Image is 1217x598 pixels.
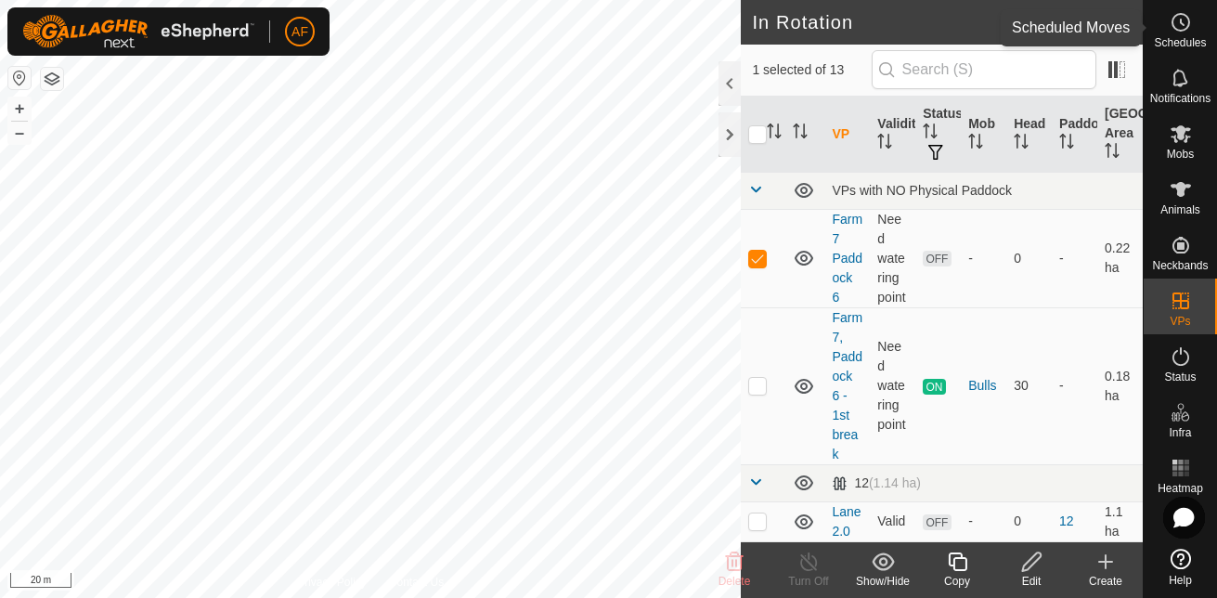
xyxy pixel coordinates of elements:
[291,22,308,42] span: AF
[1154,37,1206,48] span: Schedules
[870,501,915,541] td: Valid
[1052,97,1097,173] th: Paddock
[1097,209,1143,307] td: 0.22 ha
[1150,93,1211,104] span: Notifications
[870,209,915,307] td: Need watering point
[968,376,999,396] div: Bulls
[1170,316,1190,327] span: VPs
[1144,541,1217,593] a: Help
[752,11,1103,33] h2: In Rotation
[923,379,945,395] span: ON
[389,574,444,591] a: Contact Us
[1097,501,1143,541] td: 1.1 ha
[846,573,920,590] div: Show/Hide
[832,310,862,461] a: Farm 7, Paddock 6 - 1st break
[1006,307,1052,464] td: 30
[1164,371,1196,383] span: Status
[1059,136,1074,151] p-sorticon: Activate to sort
[41,68,63,90] button: Map Layers
[8,67,31,89] button: Reset Map
[877,136,892,151] p-sorticon: Activate to sort
[1158,483,1203,494] span: Heatmap
[968,249,999,268] div: -
[1097,97,1143,173] th: [GEOGRAPHIC_DATA] Area
[824,97,870,173] th: VP
[1169,575,1192,586] span: Help
[1169,427,1191,438] span: Infra
[961,97,1006,173] th: Mob
[1059,513,1074,528] a: 12
[1006,97,1052,173] th: Head
[870,307,915,464] td: Need watering point
[832,475,921,491] div: 12
[1068,573,1143,590] div: Create
[1167,149,1194,160] span: Mobs
[8,97,31,120] button: +
[22,15,254,48] img: Gallagher Logo
[872,50,1096,89] input: Search (S)
[793,126,808,141] p-sorticon: Activate to sort
[1097,307,1143,464] td: 0.18 ha
[994,573,1068,590] div: Edit
[968,512,999,531] div: -
[1105,146,1120,161] p-sorticon: Activate to sort
[1006,209,1052,307] td: 0
[923,251,951,266] span: OFF
[1006,501,1052,541] td: 0
[968,136,983,151] p-sorticon: Activate to sort
[1104,8,1124,36] span: 13
[767,126,782,141] p-sorticon: Activate to sort
[920,573,994,590] div: Copy
[832,183,1135,198] div: VPs with NO Physical Paddock
[1052,209,1097,307] td: -
[1152,260,1208,271] span: Neckbands
[869,475,921,490] span: (1.14 ha)
[923,126,938,141] p-sorticon: Activate to sort
[1160,204,1200,215] span: Animals
[832,504,861,539] a: Lane 2.0
[8,122,31,144] button: –
[1014,136,1029,151] p-sorticon: Activate to sort
[923,514,951,530] span: OFF
[832,212,862,305] a: Farm 7 Paddock 6
[752,60,871,80] span: 1 selected of 13
[1052,307,1097,464] td: -
[870,97,915,173] th: Validity
[915,97,961,173] th: Status
[297,574,367,591] a: Privacy Policy
[771,573,846,590] div: Turn Off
